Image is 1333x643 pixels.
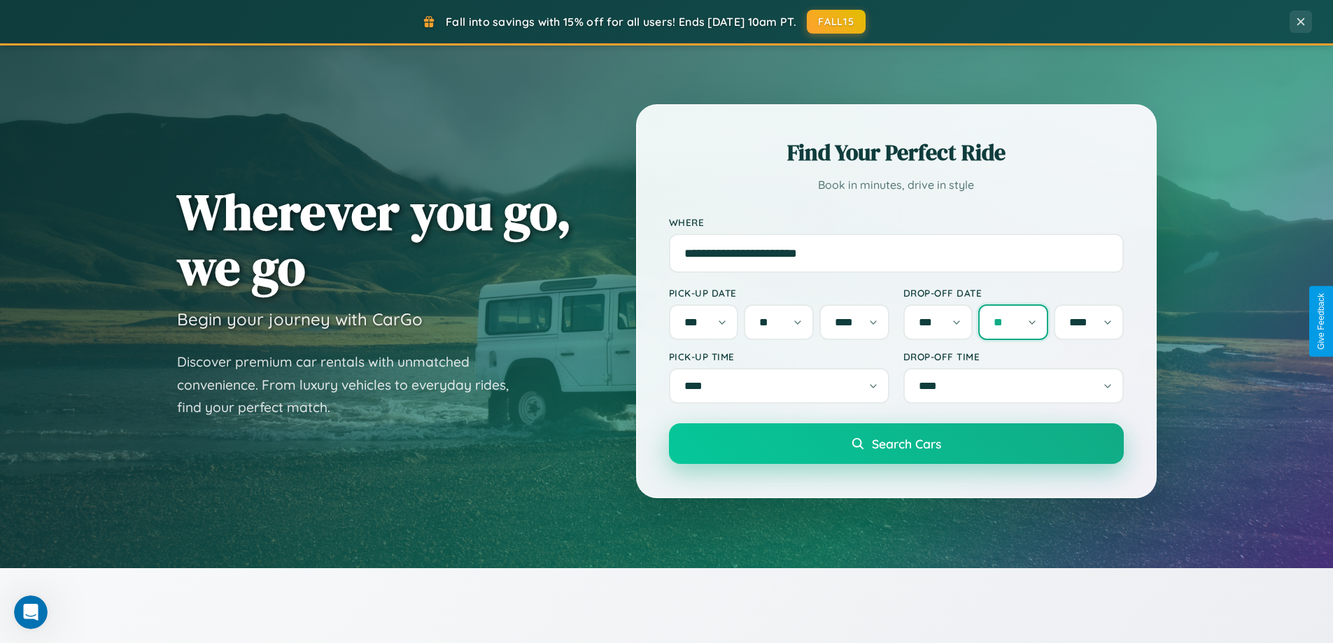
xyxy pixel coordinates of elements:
label: Drop-off Date [903,287,1124,299]
button: FALL15 [807,10,866,34]
iframe: Intercom live chat [14,595,48,629]
h1: Wherever you go, we go [177,184,572,295]
button: Search Cars [669,423,1124,464]
div: Give Feedback [1316,293,1326,350]
label: Pick-up Time [669,351,889,362]
p: Discover premium car rentals with unmatched convenience. From luxury vehicles to everyday rides, ... [177,351,527,419]
h2: Find Your Perfect Ride [669,137,1124,168]
label: Where [669,216,1124,228]
label: Pick-up Date [669,287,889,299]
span: Search Cars [872,436,941,451]
span: Fall into savings with 15% off for all users! Ends [DATE] 10am PT. [446,15,796,29]
p: Book in minutes, drive in style [669,175,1124,195]
label: Drop-off Time [903,351,1124,362]
h3: Begin your journey with CarGo [177,309,423,330]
